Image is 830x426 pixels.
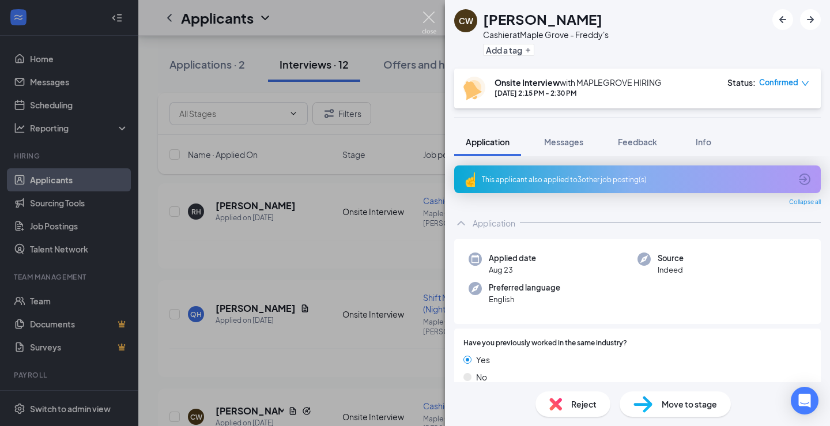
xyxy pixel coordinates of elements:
[489,264,536,276] span: Aug 23
[466,137,510,147] span: Application
[489,282,560,293] span: Preferred language
[495,88,662,98] div: [DATE] 2:15 PM - 2:30 PM
[658,252,684,264] span: Source
[571,398,597,410] span: Reject
[662,398,717,410] span: Move to stage
[800,9,821,30] button: ArrowRight
[772,9,793,30] button: ArrowLeftNew
[803,13,817,27] svg: ArrowRight
[727,77,756,88] div: Status :
[525,47,531,54] svg: Plus
[658,264,684,276] span: Indeed
[483,29,609,40] div: Cashier at Maple Grove - Freddy's
[489,293,560,305] span: English
[544,137,583,147] span: Messages
[476,353,490,366] span: Yes
[618,137,657,147] span: Feedback
[759,77,798,88] span: Confirmed
[495,77,662,88] div: with MAPLEGROVE HIRING
[454,216,468,230] svg: ChevronUp
[798,172,812,186] svg: ArrowCircle
[791,387,818,414] div: Open Intercom Messenger
[476,371,487,383] span: No
[776,13,790,27] svg: ArrowLeftNew
[489,252,536,264] span: Applied date
[473,217,515,229] div: Application
[483,9,602,29] h1: [PERSON_NAME]
[789,198,821,207] span: Collapse all
[495,77,560,88] b: Onsite Interview
[696,137,711,147] span: Info
[482,175,791,184] div: This applicant also applied to 3 other job posting(s)
[483,44,534,56] button: PlusAdd a tag
[459,15,473,27] div: CW
[463,338,627,349] span: Have you previously worked in the same industry?
[801,80,809,88] span: down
